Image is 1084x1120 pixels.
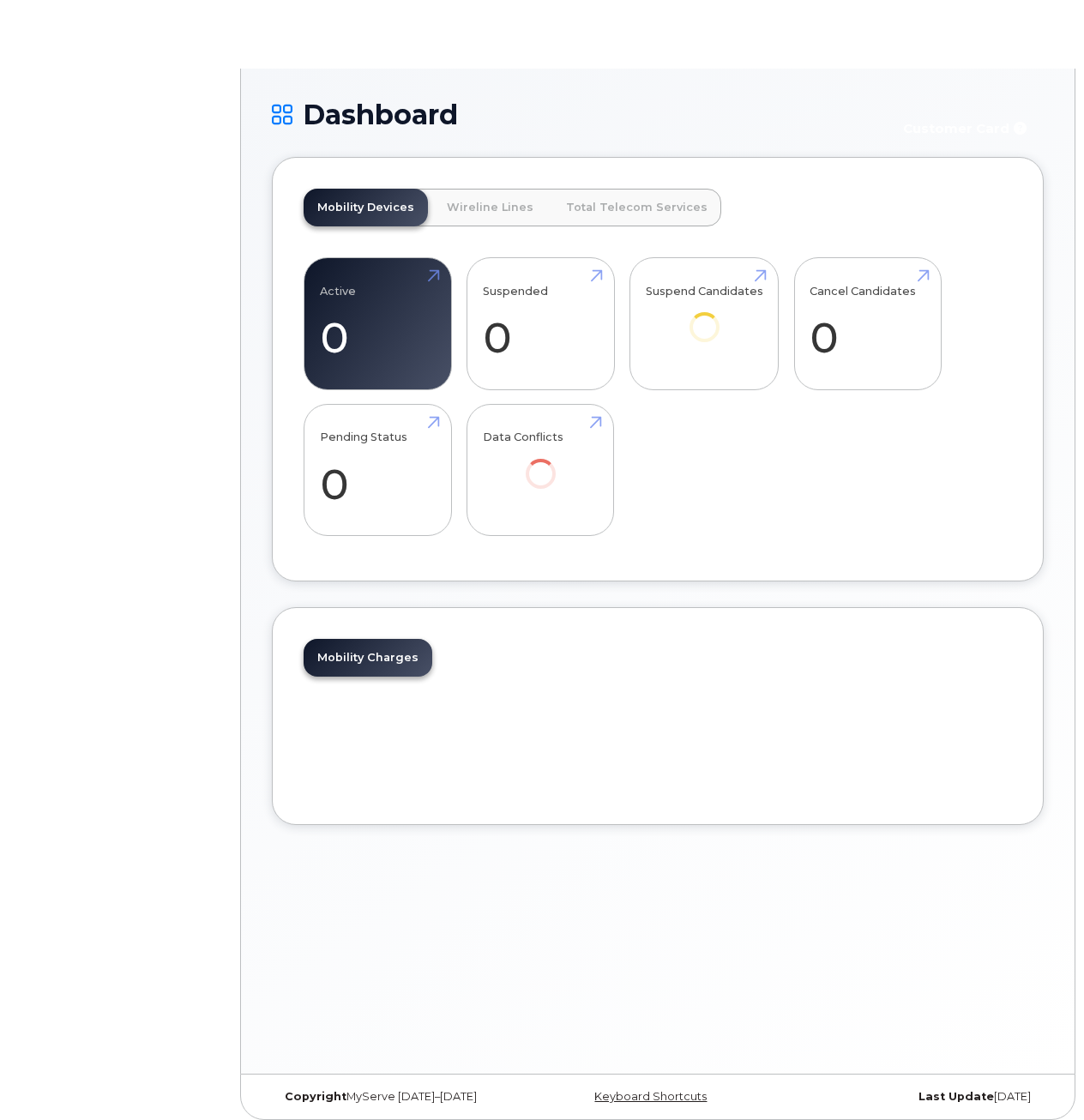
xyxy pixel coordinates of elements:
[272,99,881,129] h1: Dashboard
[320,268,436,381] a: Active 0
[483,268,599,381] a: Suspended 0
[304,189,428,226] a: Mobility Devices
[810,268,925,381] a: Cancel Candidates 0
[889,113,1044,143] button: Customer Card
[594,1090,707,1103] a: Keyboard Shortcuts
[786,1090,1044,1104] div: [DATE]
[433,189,547,226] a: Wireline Lines
[304,639,432,677] a: Mobility Charges
[646,268,763,366] a: Suspend Candidates
[918,1090,994,1103] strong: Last Update
[285,1090,346,1103] strong: Copyright
[552,189,721,226] a: Total Telecom Services
[483,413,599,512] a: Data Conflicts
[272,1090,529,1104] div: MyServe [DATE]–[DATE]
[320,413,436,527] a: Pending Status 0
